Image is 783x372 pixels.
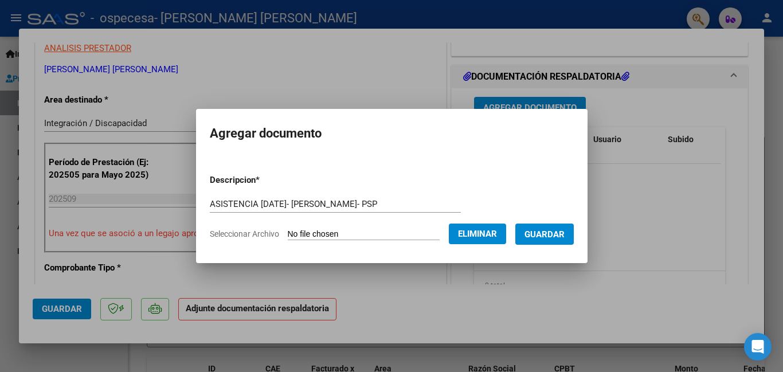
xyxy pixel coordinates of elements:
span: Eliminar [458,229,497,239]
button: Eliminar [449,224,506,244]
p: Descripcion [210,174,319,187]
div: Open Intercom Messenger [744,333,772,361]
span: Seleccionar Archivo [210,229,279,238]
span: Guardar [524,229,565,240]
h2: Agregar documento [210,123,574,144]
button: Guardar [515,224,574,245]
